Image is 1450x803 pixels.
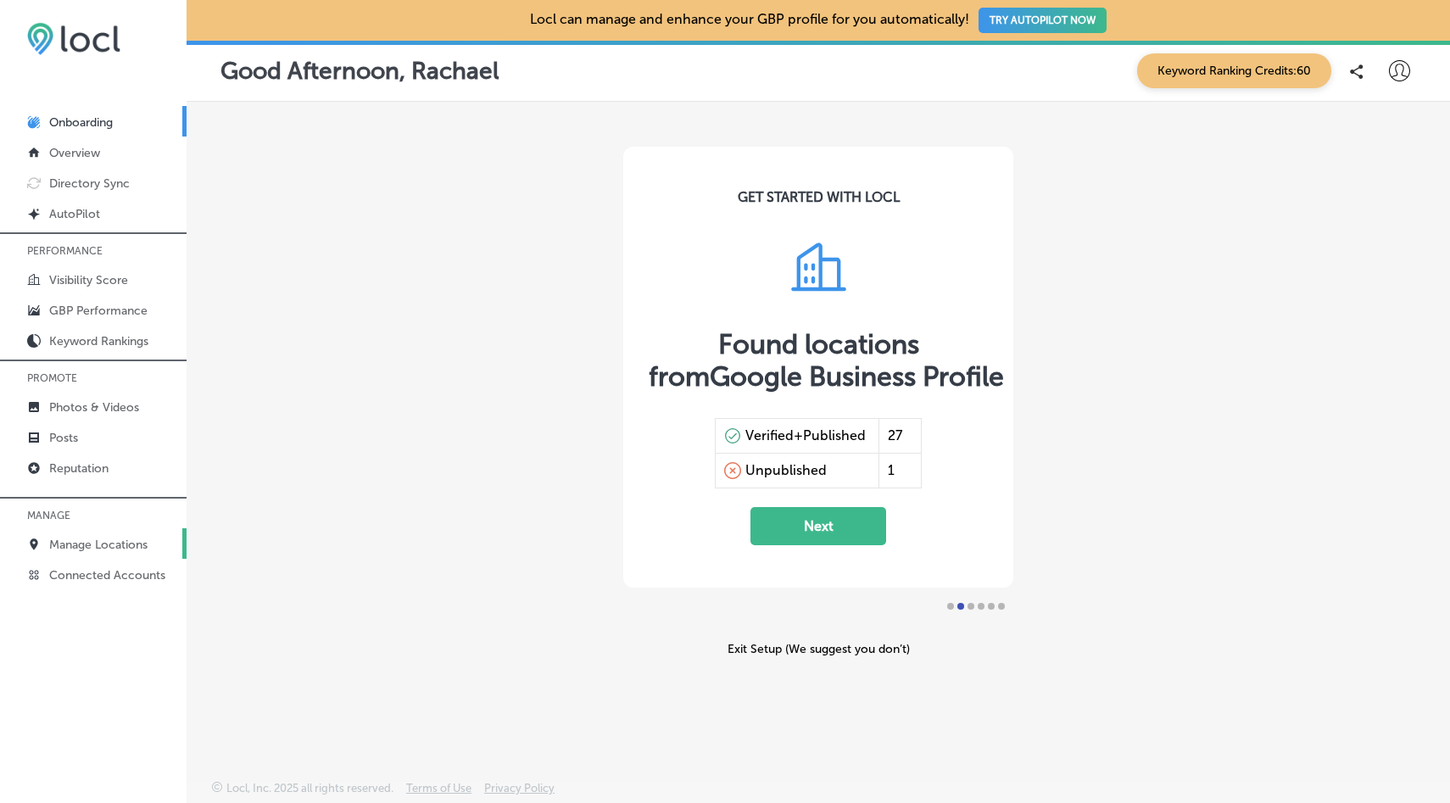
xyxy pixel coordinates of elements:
p: Posts [49,431,78,445]
div: 27 [878,419,921,453]
div: Found locations from [649,328,988,393]
span: Keyword Ranking Credits: 60 [1137,53,1331,88]
p: Visibility Score [49,273,128,287]
div: 1 [878,454,921,488]
div: Unpublished [745,462,827,479]
div: GET STARTED WITH LOCL [738,189,900,205]
p: Locl, Inc. 2025 all rights reserved. [226,782,393,795]
p: Directory Sync [49,176,130,191]
button: Next [750,507,886,545]
img: 6efc1275baa40be7c98c3b36c6bfde44.png [27,22,120,55]
p: Manage Locations [49,538,148,552]
div: Exit Setup (We suggest you don’t) [623,642,1013,656]
a: Terms of Use [406,782,471,803]
p: GBP Performance [49,304,148,318]
p: Good Afternoon, Rachael [220,57,499,85]
p: Onboarding [49,115,113,130]
button: TRY AUTOPILOT NOW [979,8,1107,33]
p: Overview [49,146,100,160]
p: Keyword Rankings [49,334,148,349]
span: Google Business Profile [710,360,1004,393]
p: AutoPilot [49,207,100,221]
div: Verified+Published [745,427,866,444]
a: Privacy Policy [484,782,555,803]
p: Photos & Videos [49,400,139,415]
p: Connected Accounts [49,568,165,583]
p: Reputation [49,461,109,476]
